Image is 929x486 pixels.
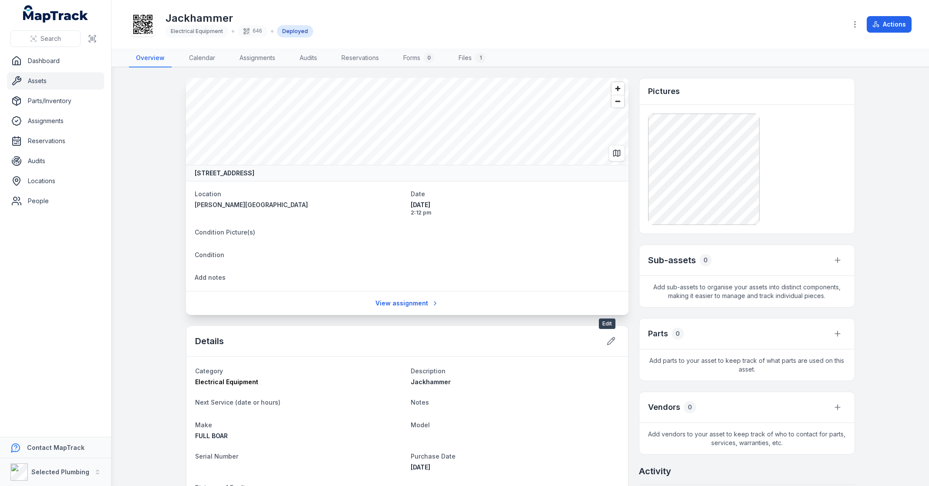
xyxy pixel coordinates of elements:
[293,49,324,67] a: Audits
[7,172,104,190] a: Locations
[411,201,620,209] span: [DATE]
[7,132,104,150] a: Reservations
[195,432,228,439] span: FULL BOAR
[195,274,226,281] span: Add notes
[611,95,624,107] button: Zoom out
[699,254,712,266] div: 0
[411,463,430,471] span: [DATE]
[475,53,486,63] div: 1
[608,145,625,161] button: Switch to Map View
[639,349,855,381] span: Add parts to your asset to keep track of what parts are used on this asset.
[452,49,493,67] a: Files1
[195,421,212,429] span: Make
[599,318,615,329] span: Edit
[186,78,628,165] canvas: Map
[195,367,223,375] span: Category
[195,169,254,178] strong: [STREET_ADDRESS]
[411,463,430,471] time: 16/09/2025, 12:00:00 am
[277,25,313,37] div: Deployed
[182,49,222,67] a: Calendar
[370,295,444,312] a: View assignment
[648,328,668,340] h3: Parts
[611,82,624,95] button: Zoom in
[27,444,84,451] strong: Contact MapTrack
[411,190,425,198] span: Date
[411,399,429,406] span: Notes
[639,465,671,477] h2: Activity
[411,367,446,375] span: Description
[7,112,104,130] a: Assignments
[195,228,255,236] span: Condition Picture(s)
[171,28,223,34] span: Electrical Equipment
[639,276,855,307] span: Add sub-assets to organise your assets into distinct components, making it easier to manage and t...
[396,49,441,67] a: Forms0
[10,30,81,47] button: Search
[648,254,696,266] h2: Sub-assets
[195,190,221,198] span: Location
[7,72,104,90] a: Assets
[672,328,684,340] div: 0
[238,25,267,37] div: 646
[7,52,104,70] a: Dashboard
[867,16,912,33] button: Actions
[334,49,386,67] a: Reservations
[31,468,89,476] strong: Selected Plumbing
[23,5,88,23] a: MapTrack
[195,452,238,460] span: Serial Number
[7,152,104,170] a: Audits
[233,49,282,67] a: Assignments
[129,49,172,67] a: Overview
[411,421,430,429] span: Model
[195,201,308,208] span: [PERSON_NAME][GEOGRAPHIC_DATA]
[195,378,258,385] span: Electrical Equipment
[195,399,280,406] span: Next Service (date or hours)
[648,401,680,413] h3: Vendors
[684,401,696,413] div: 0
[639,423,855,454] span: Add vendors to your asset to keep track of who to contact for parts, services, warranties, etc.
[7,92,104,110] a: Parts/Inventory
[195,251,224,258] span: Condition
[411,452,456,460] span: Purchase Date
[648,85,680,97] h3: Pictures
[195,335,224,347] h2: Details
[195,201,404,209] a: [PERSON_NAME][GEOGRAPHIC_DATA]
[424,53,434,63] div: 0
[411,378,451,385] span: Jackhammer
[7,192,104,210] a: People
[41,34,61,43] span: Search
[166,11,313,25] h1: Jackhammer
[411,209,620,216] span: 2:12 pm
[411,201,620,216] time: 16/09/2025, 2:12:11 pm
